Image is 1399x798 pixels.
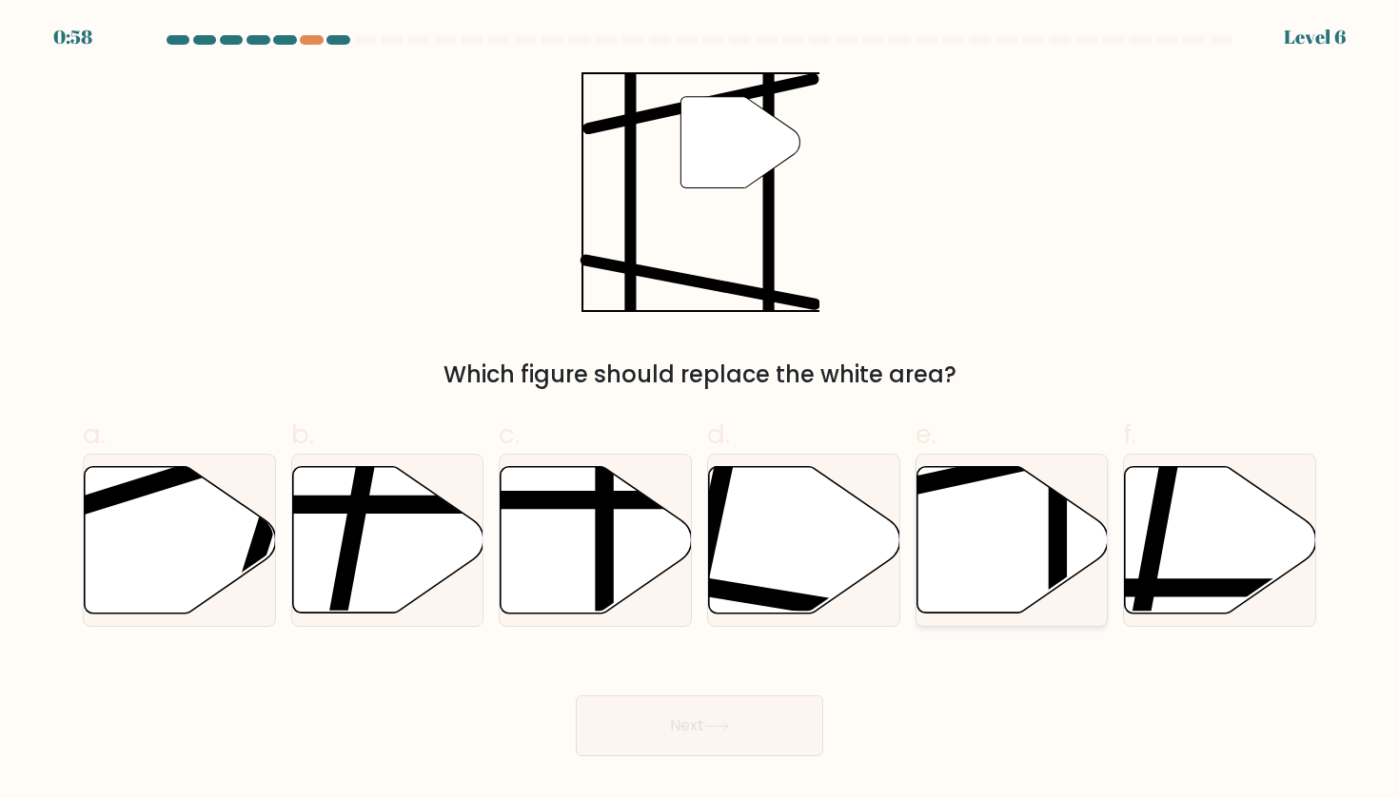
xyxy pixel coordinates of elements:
div: Level 6 [1284,23,1346,51]
span: e. [916,416,936,453]
span: f. [1123,416,1136,453]
div: 0:58 [53,23,92,51]
button: Next [576,695,823,756]
g: " [680,97,799,188]
span: b. [291,416,314,453]
span: c. [499,416,520,453]
span: a. [83,416,106,453]
div: Which figure should replace the white area? [94,358,1305,392]
span: d. [707,416,730,453]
